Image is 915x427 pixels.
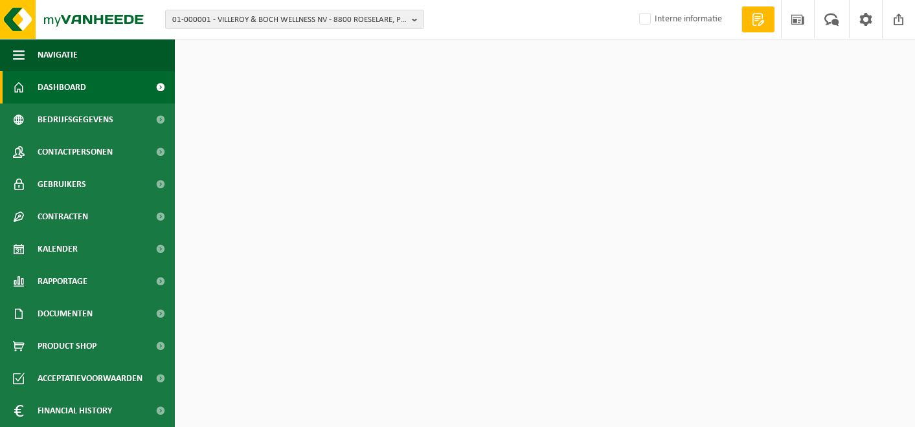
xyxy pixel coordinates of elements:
span: Rapportage [38,265,87,298]
span: Bedrijfsgegevens [38,104,113,136]
span: Kalender [38,233,78,265]
span: Contactpersonen [38,136,113,168]
span: Navigatie [38,39,78,71]
span: Dashboard [38,71,86,104]
button: 01-000001 - VILLEROY & BOCH WELLNESS NV - 8800 ROESELARE, POPULIERSTRAAT 1 [165,10,424,29]
span: Gebruikers [38,168,86,201]
span: Acceptatievoorwaarden [38,362,142,395]
span: Product Shop [38,330,96,362]
span: 01-000001 - VILLEROY & BOCH WELLNESS NV - 8800 ROESELARE, POPULIERSTRAAT 1 [172,10,407,30]
span: Financial History [38,395,112,427]
label: Interne informatie [637,10,722,29]
span: Documenten [38,298,93,330]
span: Contracten [38,201,88,233]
